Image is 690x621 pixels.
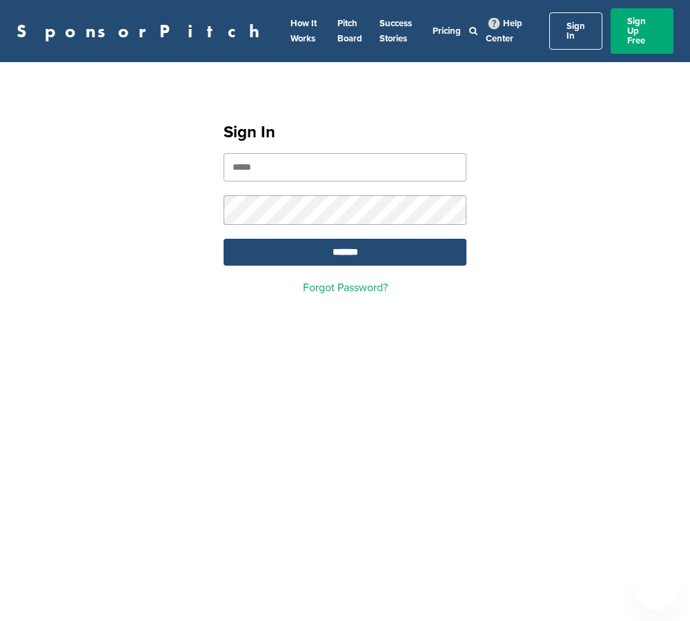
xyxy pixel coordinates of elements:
a: Help Center [486,15,522,47]
a: Forgot Password? [303,281,388,295]
a: How It Works [290,18,317,44]
a: Success Stories [379,18,412,44]
a: Sign Up Free [611,8,673,54]
a: Pitch Board [337,18,362,44]
a: Sign In [549,12,602,50]
a: Pricing [433,26,461,37]
iframe: Button to launch messaging window [635,566,679,610]
a: SponsorPitch [17,22,268,40]
h1: Sign In [224,120,466,145]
